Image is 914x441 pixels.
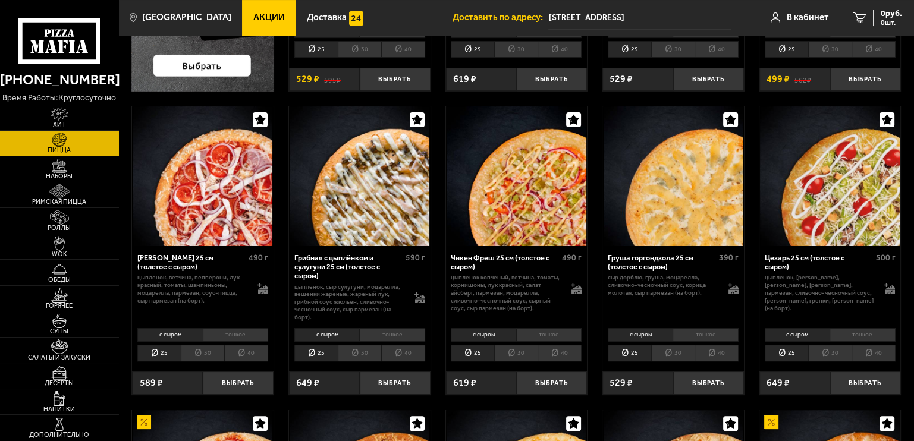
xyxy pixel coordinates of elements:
p: цыпленок, ветчина, пепперони, лук красный, томаты, шампиньоны, моцарелла, пармезан, соус-пицца, с... [137,274,248,304]
li: 40 [852,41,896,58]
button: Выбрать [360,371,431,395]
span: 590 г [406,253,425,263]
li: 30 [494,41,538,58]
span: 649 ₽ [296,378,319,388]
li: 25 [765,41,808,58]
div: Груша горгондзола 25 см (толстое с сыром) [608,253,716,272]
button: Выбрать [203,371,274,395]
span: 500 г [875,253,895,263]
div: [PERSON_NAME] 25 см (толстое с сыром) [137,253,246,272]
span: Доставка [307,13,347,22]
li: 40 [695,345,739,361]
li: 40 [381,345,425,361]
button: Выбрать [830,68,901,91]
a: Чикен Фреш 25 см (толстое с сыром) [446,106,588,246]
li: 40 [381,41,425,58]
li: 25 [765,345,808,361]
li: 25 [608,345,651,361]
li: тонкое [830,328,896,342]
span: 490 г [249,253,268,263]
a: Петровская 25 см (толстое с сыром) [132,106,274,246]
span: [GEOGRAPHIC_DATA] [142,13,231,22]
span: 619 ₽ [453,74,476,84]
li: 25 [608,41,651,58]
span: 529 ₽ [610,378,633,388]
li: 30 [494,345,538,361]
span: 619 ₽ [453,378,476,388]
a: Цезарь 25 см (толстое с сыром) [759,106,901,246]
div: Чикен Фреш 25 см (толстое с сыром) [451,253,559,272]
span: 0 шт. [881,19,902,26]
img: Акционный [764,415,778,429]
button: Выбрать [673,68,744,91]
li: 40 [852,345,896,361]
li: 30 [808,41,852,58]
li: 25 [451,345,494,361]
li: 25 [294,345,338,361]
p: сыр дорблю, груша, моцарелла, сливочно-чесночный соус, корица молотая, сыр пармезан (на борт). [608,274,718,297]
p: цыпленок, сыр сулугуни, моцарелла, вешенки жареные, жареный лук, грибной соус Жюльен, сливочно-че... [294,283,405,322]
s: 595 ₽ [324,74,341,84]
li: тонкое [516,328,582,342]
li: 25 [137,345,181,361]
div: Цезарь 25 см (толстое с сыром) [765,253,873,272]
button: Выбрать [360,68,431,91]
li: тонкое [203,328,269,342]
li: 30 [181,345,224,361]
button: Выбрать [516,68,587,91]
button: Выбрать [673,371,744,395]
li: 30 [338,345,381,361]
li: 25 [294,41,338,58]
img: Цезарь 25 см (толстое с сыром) [760,106,900,246]
li: 30 [808,345,852,361]
s: 562 ₽ [794,74,811,84]
button: Выбрать [516,371,587,395]
li: с сыром [608,328,673,342]
p: цыпленок копченый, ветчина, томаты, корнишоны, лук красный, салат айсберг, пармезан, моцарелла, с... [451,274,561,312]
li: 30 [338,41,381,58]
li: с сыром [137,328,203,342]
span: 529 ₽ [610,74,633,84]
li: тонкое [673,328,739,342]
div: Грибная с цыплёнком и сулугуни 25 см (толстое с сыром) [294,253,403,281]
p: цыпленок, [PERSON_NAME], [PERSON_NAME], [PERSON_NAME], пармезан, сливочно-чесночный соус, [PERSON... [765,274,875,312]
li: тонкое [359,328,425,342]
a: Груша горгондзола 25 см (толстое с сыром) [602,106,744,246]
li: 30 [651,41,695,58]
span: 529 ₽ [296,74,319,84]
span: 589 ₽ [140,378,163,388]
li: 30 [651,345,695,361]
span: 490 г [562,253,582,263]
li: 40 [224,345,268,361]
span: 390 г [719,253,739,263]
input: Ваш адрес доставки [548,7,731,29]
img: Чикен Фреш 25 см (толстое с сыром) [447,106,586,246]
img: 15daf4d41897b9f0e9f617042186c801.svg [349,11,363,26]
li: с сыром [294,328,360,342]
img: Груша горгондзола 25 см (толстое с сыром) [604,106,743,246]
img: Петровская 25 см (толстое с сыром) [133,106,273,246]
img: Грибная с цыплёнком и сулугуни 25 см (толстое с сыром) [290,106,429,246]
span: Акции [253,13,285,22]
li: 40 [538,41,582,58]
span: 649 ₽ [767,378,790,388]
button: Выбрать [830,371,901,395]
li: 40 [695,41,739,58]
span: 0 руб. [881,10,902,18]
span: Доставить по адресу: [452,13,548,22]
li: 40 [538,345,582,361]
span: 499 ₽ [767,74,790,84]
li: с сыром [765,328,830,342]
li: 25 [451,41,494,58]
span: В кабинет [787,13,829,22]
img: Акционный [137,415,151,429]
li: с сыром [451,328,516,342]
a: Грибная с цыплёнком и сулугуни 25 см (толстое с сыром) [289,106,431,246]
